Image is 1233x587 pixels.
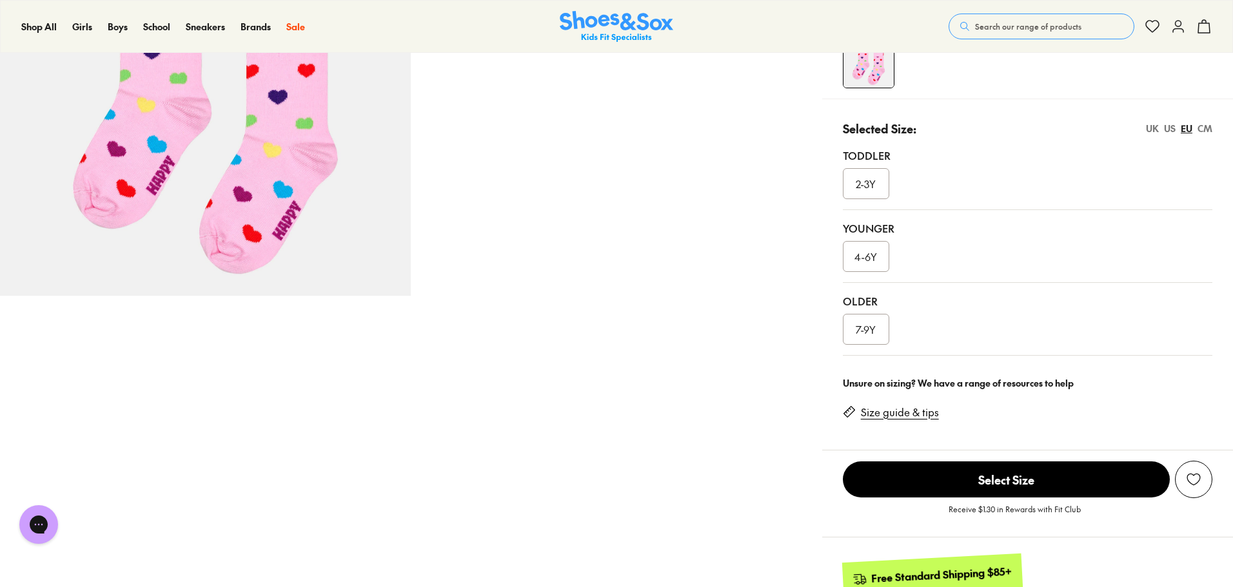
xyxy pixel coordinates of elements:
[843,376,1212,390] div: Unsure on sizing? We have a range of resources to help
[72,20,92,34] a: Girls
[843,220,1212,236] div: Younger
[241,20,271,33] span: Brands
[560,11,673,43] img: SNS_Logo_Responsive.svg
[186,20,225,33] span: Sneakers
[949,503,1081,526] p: Receive $1.30 in Rewards with Fit Club
[949,14,1134,39] button: Search our range of products
[241,20,271,34] a: Brands
[143,20,170,34] a: School
[1146,122,1159,135] div: UK
[843,293,1212,309] div: Older
[843,120,916,137] p: Selected Size:
[13,501,64,548] iframe: Gorgias live chat messenger
[21,20,57,34] a: Shop All
[1198,122,1212,135] div: CM
[72,20,92,33] span: Girls
[975,21,1081,32] span: Search our range of products
[843,461,1170,497] span: Select Size
[286,20,305,34] a: Sale
[1164,122,1176,135] div: US
[871,564,1012,586] div: Free Standard Shipping $85+
[108,20,128,34] a: Boys
[856,322,876,337] span: 7-9Y
[560,11,673,43] a: Shoes & Sox
[286,20,305,33] span: Sale
[186,20,225,34] a: Sneakers
[843,461,1170,498] button: Select Size
[856,176,876,191] span: 2-3Y
[1181,122,1192,135] div: EU
[843,37,894,88] img: 4-543649_1
[143,20,170,33] span: School
[843,148,1212,163] div: Toddler
[21,20,57,33] span: Shop All
[861,405,939,419] a: Size guide & tips
[1175,461,1212,498] button: Add to Wishlist
[854,249,877,264] span: 4-6Y
[108,20,128,33] span: Boys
